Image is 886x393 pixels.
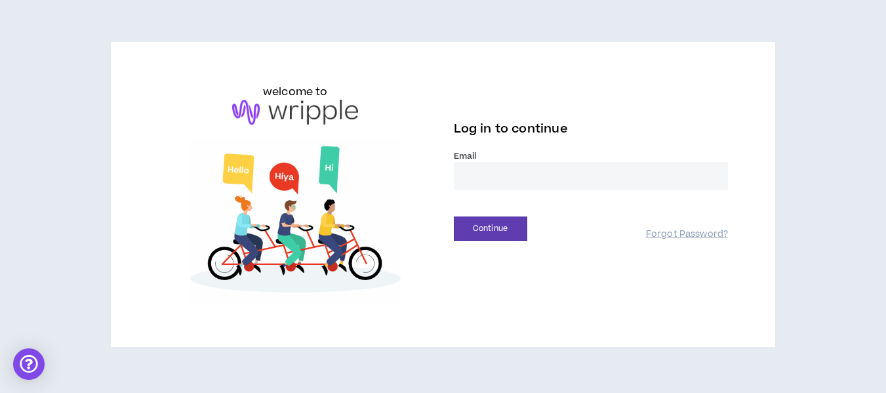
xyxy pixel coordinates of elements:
[232,100,358,125] img: logo-brand.png
[158,138,433,305] img: Welcome to Wripple
[646,228,728,241] a: Forgot Password?
[454,217,527,241] button: Continue
[263,84,328,100] h6: welcome to
[454,121,568,137] span: Log in to continue
[13,348,45,380] div: Open Intercom Messenger
[454,150,729,162] label: Email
